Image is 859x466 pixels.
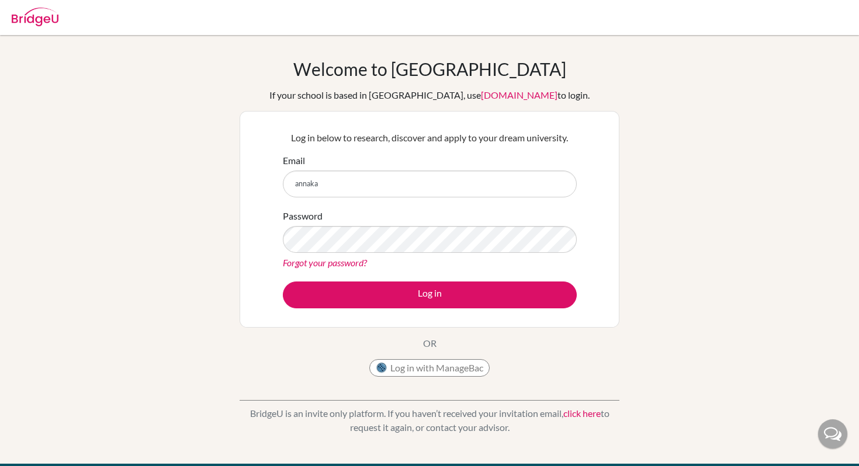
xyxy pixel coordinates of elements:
img: Bridge-U [12,8,58,26]
button: Log in [283,281,577,308]
h1: Welcome to [GEOGRAPHIC_DATA] [293,58,566,79]
p: Log in below to research, discover and apply to your dream university. [283,131,577,145]
a: [DOMAIN_NAME] [481,89,557,100]
a: Forgot your password? [283,257,367,268]
label: Email [283,154,305,168]
span: Help [27,8,51,19]
a: click here [563,408,601,419]
div: If your school is based in [GEOGRAPHIC_DATA], use to login. [269,88,590,102]
button: Log in with ManageBac [369,359,490,377]
label: Password [283,209,323,223]
p: BridgeU is an invite only platform. If you haven’t received your invitation email, to request it ... [240,406,619,434]
p: OR [423,336,437,350]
